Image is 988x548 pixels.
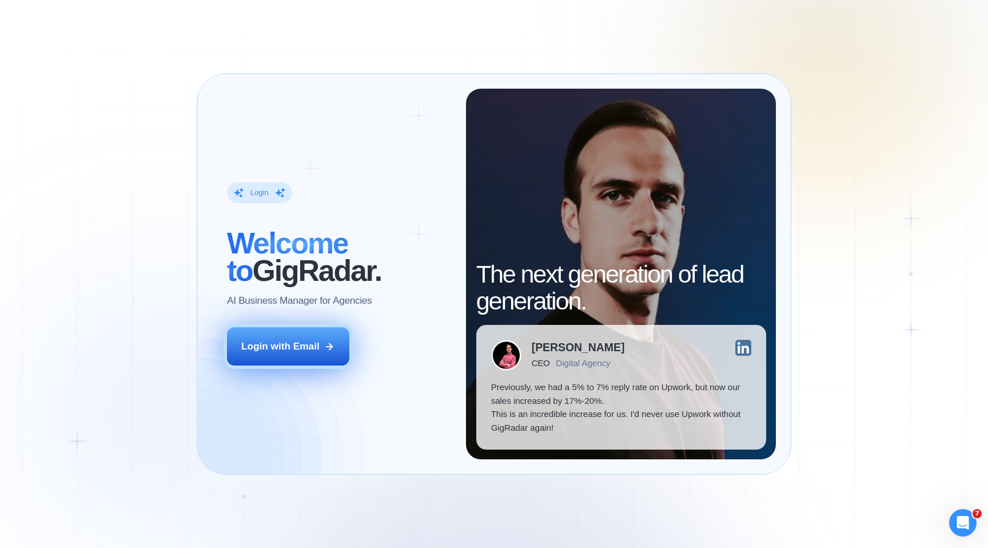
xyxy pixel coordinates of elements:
[227,227,348,287] span: Welcome to
[532,358,550,368] div: CEO
[476,261,766,315] h2: The next generation of lead generation.
[973,509,982,518] span: 7
[250,188,269,197] div: Login
[556,358,610,368] div: Digital Agency
[227,294,372,308] p: AI Business Manager for Agencies
[227,230,452,284] h2: ‍ GigRadar.
[241,340,320,354] div: Login with Email
[227,327,349,366] button: Login with Email
[532,342,625,353] div: [PERSON_NAME]
[491,380,751,435] p: Previously, we had a 5% to 7% reply rate on Upwork, but now our sales increased by 17%-20%. This ...
[949,509,977,537] iframe: Intercom live chat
